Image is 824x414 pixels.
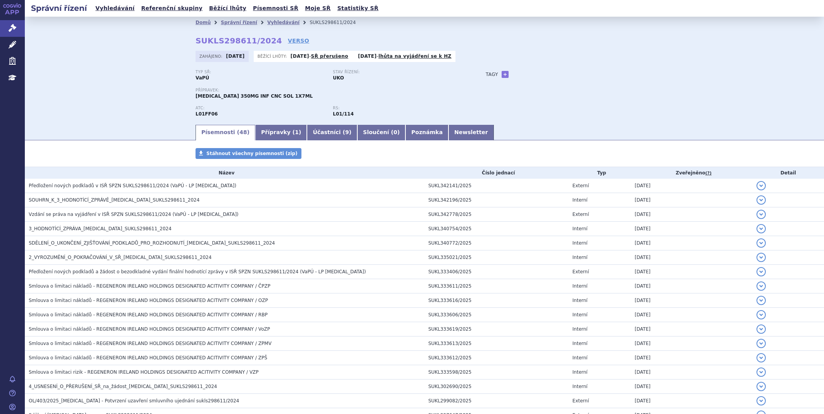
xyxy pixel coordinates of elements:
span: Externí [573,212,589,217]
td: [DATE] [631,265,753,279]
span: Interní [573,384,588,389]
button: detail [756,181,766,190]
span: Interní [573,255,588,260]
span: Interní [573,298,588,303]
span: 2_VYROZUMĚNÍ_O_POKRAČOVÁNÍ_V_SŘ_LIBTAYO_SUKLS298611_2024 [29,255,211,260]
a: Poznámka [405,125,448,140]
td: [DATE] [631,322,753,336]
th: Zveřejněno [631,167,753,179]
a: Newsletter [448,125,494,140]
strong: [DATE] [291,53,309,59]
button: detail [756,396,766,405]
td: [DATE] [631,236,753,250]
td: [DATE] [631,351,753,365]
strong: VaPÚ [196,75,209,81]
span: SOUHRN_K_3_HODNOTÍCÍ_ZPRÁVĚ_LIBTAYO_SUKLS298611_2024 [29,197,199,203]
span: Externí [573,183,589,188]
button: detail [756,367,766,377]
td: SUKL333606/2025 [424,308,569,322]
span: Předložení nových podkladů a žádost o bezodkladné vydání finální hodnotící zprávy v ISŘ SPZN SUKL... [29,269,366,274]
a: Sloučení (0) [357,125,405,140]
a: Správní řízení [221,20,257,25]
a: lhůta na vyjádření se k HZ [379,53,452,59]
a: Stáhnout všechny písemnosti (zip) [196,148,301,159]
button: detail [756,339,766,348]
td: [DATE] [631,193,753,207]
span: Interní [573,326,588,332]
span: OL/403/2025_LIBTAYO - Potvrzení uzavření smluvního ujednání sukls298611/2024 [29,398,239,404]
span: Interní [573,369,588,375]
a: Písemnosti SŘ [251,3,301,14]
td: SUKL333616/2025 [424,293,569,308]
a: Běžící lhůty [207,3,249,14]
span: Interní [573,240,588,246]
a: Referenční skupiny [139,3,205,14]
p: ATC: [196,106,325,110]
p: Typ SŘ: [196,70,325,74]
a: Vyhledávání [267,20,299,25]
td: SUKL342778/2025 [424,207,569,222]
p: Stav řízení: [333,70,462,74]
td: SUKL340754/2025 [424,222,569,236]
button: detail [756,382,766,391]
span: Smlouva o limitaci nákladů - REGENERON IRELAND HOLDINGS DESIGNATED ACITIVITY COMPANY / OZP [29,298,268,303]
a: VERSO [288,37,309,45]
a: Přípravky (1) [255,125,307,140]
th: Typ [569,167,631,179]
td: SUKL342141/2025 [424,179,569,193]
span: Interní [573,312,588,317]
a: Písemnosti (48) [196,125,255,140]
span: Předložení nových podkladů v ISŘ SPZN SUKLS298611/2024 (VaPÚ - LP LIBTAYO) [29,183,236,188]
span: Stáhnout všechny písemnosti (zip) [206,151,298,156]
button: detail [756,324,766,334]
span: Smlouva o limitaci nákladů - REGENERON IRELAND HOLDINGS DESIGNATED ACITIVITY COMPANY / ČPZP [29,283,270,289]
td: SUKL333611/2025 [424,279,569,293]
span: Interní [573,197,588,203]
span: Smlouva o limitaci rizik - REGENERON IRELAND HOLDINGS DESIGNATED ACITIVITY COMPANY / VZP [29,369,259,375]
span: 0 [393,129,397,135]
span: [MEDICAL_DATA] 350MG INF CNC SOL 1X7ML [196,93,313,99]
td: [DATE] [631,250,753,265]
span: Vzdání se práva na vyjádření v ISŘ SPZN SUKLS298611/2024 (VaPÚ - LP LIBTAYO) [29,212,239,217]
h2: Správní řízení [25,3,93,14]
td: [DATE] [631,207,753,222]
span: Smlouva o limitaci nákladů - REGENERON IRELAND HOLDINGS DESIGNATED ACITIVITY COMPANY / RBP [29,312,268,317]
td: SUKL333598/2025 [424,365,569,379]
td: [DATE] [631,365,753,379]
a: SŘ přerušeno [311,53,348,59]
a: Účastníci (9) [307,125,357,140]
span: 48 [239,129,247,135]
span: 9 [345,129,349,135]
span: Smlouva o limitaci nákladů - REGENERON IRELAND HOLDINGS DESIGNATED ACITIVITY COMPANY / ZPŠ [29,355,267,361]
li: SUKLS298611/2024 [310,17,366,28]
th: Detail [753,167,824,179]
button: detail [756,281,766,291]
td: SUKL340772/2025 [424,236,569,250]
span: Interní [573,283,588,289]
td: SUKL302690/2025 [424,379,569,394]
abbr: (?) [705,171,711,176]
strong: SUKLS298611/2024 [196,36,282,45]
strong: [DATE] [358,53,377,59]
button: detail [756,267,766,276]
td: SUKL333612/2025 [424,351,569,365]
a: Domů [196,20,211,25]
button: detail [756,210,766,219]
strong: CEMIPLIMAB [196,111,218,117]
a: Moje SŘ [303,3,333,14]
a: Statistiky SŘ [335,3,381,14]
strong: cemiplimab [333,111,354,117]
p: - [358,53,452,59]
th: Číslo jednací [424,167,569,179]
span: Zahájeno: [199,53,224,59]
button: detail [756,238,766,248]
p: Přípravek: [196,88,470,93]
button: detail [756,353,766,362]
td: [DATE] [631,308,753,322]
p: RS: [333,106,462,110]
strong: [DATE] [226,53,245,59]
td: SUKL333613/2025 [424,336,569,351]
td: SUKL342196/2025 [424,193,569,207]
span: SDĚLENÍ_O_UKONČENÍ_ZJIŠŤOVÁNÍ_PODKLADŮ_PRO_ROZHODNUTÍ_LIBTAYO_SUKLS298611_2024 [29,240,275,246]
p: - [291,53,348,59]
